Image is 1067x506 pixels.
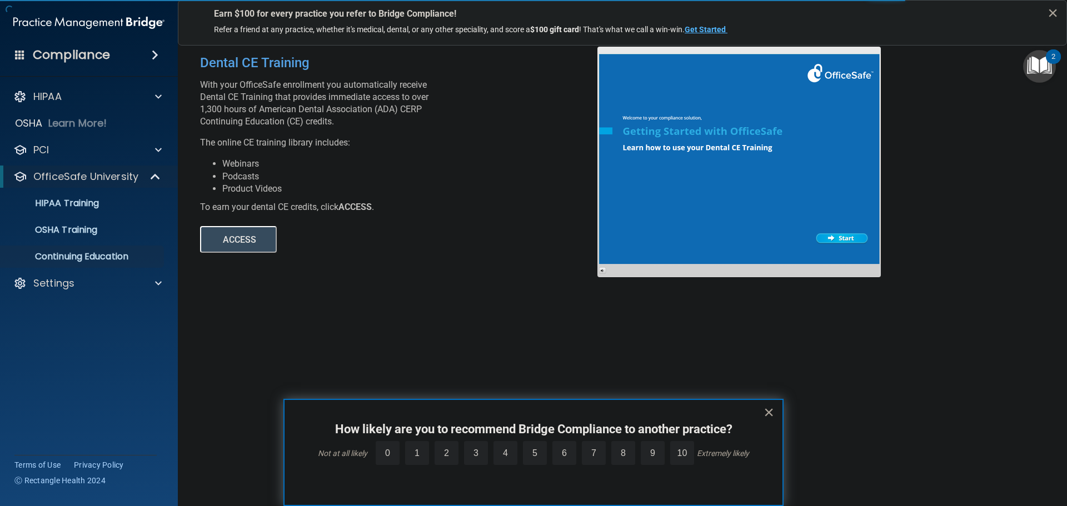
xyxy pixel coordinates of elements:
[200,201,606,213] div: To earn your dental CE credits, click .
[338,202,372,212] b: ACCESS
[48,117,107,130] p: Learn More!
[33,90,62,103] p: HIPAA
[764,403,774,421] button: Close
[405,441,429,465] label: 1
[582,441,606,465] label: 7
[222,183,606,195] li: Product Videos
[464,441,488,465] label: 3
[200,47,606,79] div: Dental CE Training
[318,449,367,458] div: Not at all likely
[611,441,635,465] label: 8
[685,25,726,34] strong: Get Started
[33,170,138,183] p: OfficeSafe University
[530,25,579,34] strong: $100 gift card
[1023,50,1056,83] button: Open Resource Center, 2 new notifications
[641,441,665,465] label: 9
[74,459,124,470] a: Privacy Policy
[222,171,606,183] li: Podcasts
[579,25,685,34] span: ! That's what we call a win-win.
[7,198,99,209] p: HIPAA Training
[200,137,606,149] p: The online CE training library includes:
[670,441,694,465] label: 10
[1048,4,1058,22] button: Close
[200,79,606,128] p: With your OfficeSafe enrollment you automatically receive Dental CE Training that provides immedi...
[14,475,106,486] span: Ⓒ Rectangle Health 2024
[7,224,97,236] p: OSHA Training
[214,25,530,34] span: Refer a friend at any practice, whether it's medical, dental, or any other speciality, and score a
[33,143,49,157] p: PCI
[376,441,400,465] label: 0
[214,8,1031,19] p: Earn $100 for every practice you refer to Bridge Compliance!
[523,441,547,465] label: 5
[33,47,110,63] h4: Compliance
[33,277,74,290] p: Settings
[222,158,606,170] li: Webinars
[200,226,277,253] button: ACCESS
[7,251,159,262] p: Continuing Education
[552,441,576,465] label: 6
[307,422,760,437] p: How likely are you to recommend Bridge Compliance to another practice?
[493,441,517,465] label: 4
[697,449,749,458] div: Extremely likely
[15,117,43,130] p: OSHA
[13,12,164,34] img: PMB logo
[14,459,61,470] a: Terms of Use
[435,441,458,465] label: 2
[1051,57,1055,71] div: 2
